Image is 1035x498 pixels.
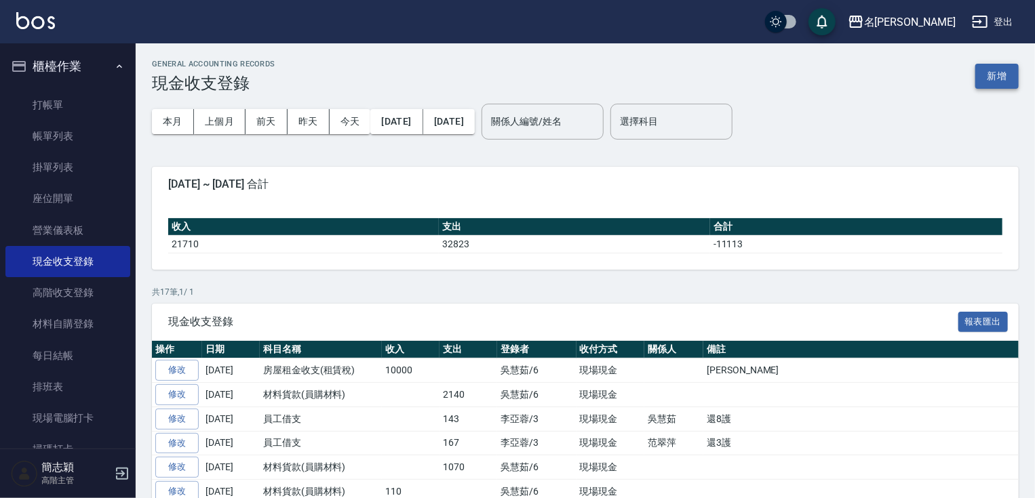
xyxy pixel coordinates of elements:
[577,383,645,407] td: 現場現金
[5,215,130,246] a: 營業儀表板
[703,431,1034,455] td: 還3護
[5,434,130,465] a: 掃碼打卡
[5,246,130,277] a: 現金收支登錄
[370,109,423,134] button: [DATE]
[497,383,577,407] td: 吳慧茹/6
[5,183,130,214] a: 座位開單
[168,218,439,236] th: 收入
[202,431,260,455] td: [DATE]
[644,431,703,455] td: 范翠萍
[703,407,1034,431] td: 還8護
[202,383,260,407] td: [DATE]
[440,455,497,480] td: 1070
[710,218,1002,236] th: 合計
[975,69,1019,82] a: 新增
[246,109,288,134] button: 前天
[5,308,130,339] a: 材料自購登錄
[168,178,1002,191] span: [DATE] ~ [DATE] 合計
[5,340,130,371] a: 每日結帳
[577,455,645,480] td: 現場現金
[423,109,475,134] button: [DATE]
[440,407,497,431] td: 143
[5,371,130,402] a: 排班表
[202,455,260,480] td: [DATE]
[194,109,246,134] button: 上個月
[152,60,275,68] h2: GENERAL ACCOUNTING RECORDS
[155,384,199,405] a: 修改
[975,64,1019,89] button: 新增
[497,407,577,431] td: 李亞蓉/3
[260,407,382,431] td: 員工借支
[440,341,497,358] th: 支出
[440,383,497,407] td: 2140
[288,109,330,134] button: 昨天
[497,341,577,358] th: 登錄者
[644,407,703,431] td: 吳慧茹
[260,455,382,480] td: 材料貨款(員購材料)
[382,358,440,383] td: 10000
[703,358,1034,383] td: [PERSON_NAME]
[330,109,371,134] button: 今天
[168,315,958,329] span: 現金收支登錄
[5,121,130,152] a: 帳單列表
[168,235,439,253] td: 21710
[5,89,130,121] a: 打帳單
[152,286,1019,298] p: 共 17 筆, 1 / 1
[16,12,55,29] img: Logo
[5,402,130,434] a: 現場電腦打卡
[439,218,709,236] th: 支出
[155,457,199,478] a: 修改
[41,461,111,474] h5: 簡志穎
[864,14,956,30] div: 名[PERSON_NAME]
[808,8,836,35] button: save
[577,358,645,383] td: 現場現金
[577,431,645,455] td: 現場現金
[439,235,709,253] td: 32823
[958,314,1009,327] a: 報表匯出
[577,341,645,358] th: 收付方式
[497,358,577,383] td: 吳慧茹/6
[152,74,275,93] h3: 現金收支登錄
[152,109,194,134] button: 本月
[440,431,497,455] td: 167
[260,431,382,455] td: 員工借支
[5,49,130,84] button: 櫃檯作業
[958,312,1009,333] button: 報表匯出
[11,460,38,487] img: Person
[497,455,577,480] td: 吳慧茹/6
[260,341,382,358] th: 科目名稱
[5,277,130,308] a: 高階收支登錄
[202,358,260,383] td: [DATE]
[842,8,961,36] button: 名[PERSON_NAME]
[152,341,202,358] th: 操作
[966,9,1019,35] button: 登出
[155,409,199,430] a: 修改
[155,360,199,381] a: 修改
[710,235,1002,253] td: -11113
[577,407,645,431] td: 現場現金
[497,431,577,455] td: 李亞蓉/3
[382,341,440,358] th: 收入
[41,474,111,486] p: 高階主管
[202,407,260,431] td: [DATE]
[155,433,199,454] a: 修改
[5,152,130,183] a: 掛單列表
[202,341,260,358] th: 日期
[260,358,382,383] td: 房屋租金收支(租賃稅)
[260,383,382,407] td: 材料貨款(員購材料)
[703,341,1034,358] th: 備註
[644,341,703,358] th: 關係人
